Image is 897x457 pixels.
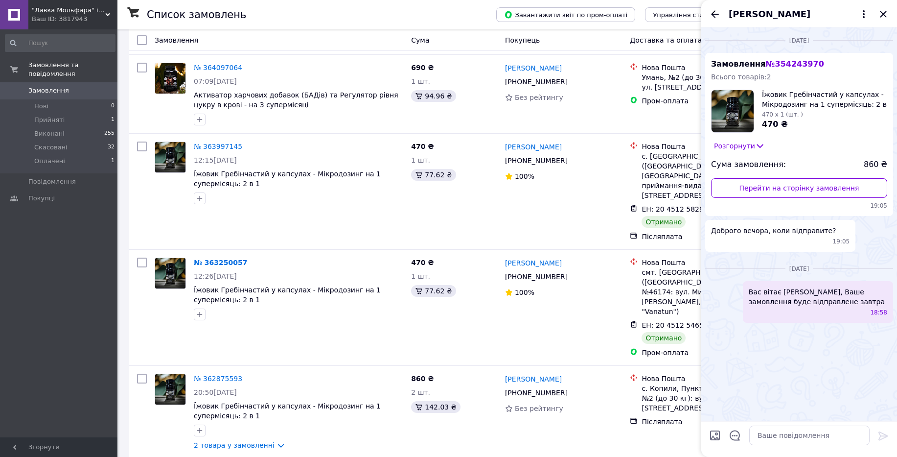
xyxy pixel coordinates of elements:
[194,441,275,449] a: 2 товара у замовленні
[785,265,813,273] span: [DATE]
[194,259,247,266] a: № 363250057
[642,258,772,267] div: Нова Пошта
[515,405,563,412] span: Без рейтингу
[411,388,430,396] span: 2 шт.
[729,8,810,21] span: [PERSON_NAME]
[729,429,741,442] button: Відкрити шаблони відповідей
[729,8,870,21] button: [PERSON_NAME]
[194,272,237,280] span: 12:26[DATE]
[712,90,754,132] img: 5511409942_w160_h160_yizhovik-grebinchastij-u.jpg
[108,143,115,152] span: 32
[411,77,430,85] span: 1 шт.
[642,205,723,213] span: ЕН: 20 4512 5829 1809
[762,120,788,129] span: 470 ₴
[155,142,186,173] a: Фото товару
[864,159,887,170] span: 860 ₴
[28,194,55,203] span: Покупці
[194,156,237,164] span: 12:15[DATE]
[111,116,115,124] span: 1
[642,417,772,427] div: Післяплата
[411,36,429,44] span: Cума
[711,141,768,151] button: Розгорнути
[194,286,381,304] a: Їжовик Гребінчастий у капсулах - Мікродозинг на 1 супермісяць: 2 в 1
[642,384,772,413] div: с. Копили, Пункт приймання-видачі №2 (до 30 кг): вул. [STREET_ADDRESS]
[505,258,562,268] a: [PERSON_NAME]
[642,216,686,228] div: Отримано
[28,86,69,95] span: Замовлення
[711,159,786,170] span: Сума замовлення:
[833,238,850,246] span: 19:05 25.07.2025
[194,170,381,188] a: Їжовик Гребінчастий у капсулах - Мікродозинг на 1 супермісяць: 2 в 1
[642,332,686,344] div: Отримано
[515,289,534,296] span: 100%
[630,36,702,44] span: Доставка та оплата
[111,102,115,111] span: 0
[642,96,772,106] div: Пром-оплата
[411,90,456,102] div: 94.96 ₴
[642,321,723,329] span: ЕН: 20 4512 5465 1210
[705,264,893,273] div: 26.07.2025
[785,37,813,45] span: [DATE]
[155,374,185,405] img: Фото товару
[411,401,460,413] div: 142.03 ₴
[34,116,65,124] span: Прийняті
[505,374,562,384] a: [PERSON_NAME]
[877,8,889,20] button: Закрити
[642,232,772,241] div: Післяплата
[411,375,434,383] span: 860 ₴
[515,94,563,101] span: Без рейтингу
[653,11,728,19] span: Управління статусами
[642,151,772,200] div: с. [GEOGRAPHIC_DATA] ([GEOGRAPHIC_DATA], [GEOGRAPHIC_DATA].), Пункт приймання-видачі (до 30 кг): ...
[155,63,185,94] img: Фото товару
[642,72,772,92] div: Умань, №2 (до 30 кг на одне місце): ул. [STREET_ADDRESS]
[104,129,115,138] span: 255
[34,143,68,152] span: Скасовані
[505,142,562,152] a: [PERSON_NAME]
[155,142,185,172] img: Фото товару
[194,77,237,85] span: 07:09[DATE]
[194,375,242,383] a: № 362875593
[505,36,540,44] span: Покупець
[496,7,635,22] button: Завантажити звіт по пром-оплаті
[642,374,772,384] div: Нова Пошта
[155,258,186,289] a: Фото товару
[711,202,887,210] span: 19:05 25.07.2025
[411,259,434,266] span: 470 ₴
[155,36,198,44] span: Замовлення
[411,285,456,297] div: 77.62 ₴
[155,63,186,94] a: Фото товару
[34,102,48,111] span: Нові
[194,388,237,396] span: 20:50[DATE]
[762,111,803,118] span: 470 x 1 (шт. )
[34,157,65,166] span: Оплачені
[749,287,887,307] span: Вас вітає [PERSON_NAME], Ваше замовлення буде відправлене завтра
[5,34,115,52] input: Пошук
[32,15,117,24] div: Ваш ID: 3817943
[711,59,824,69] span: Замовлення
[642,63,772,72] div: Нова Пошта
[642,267,772,316] div: смт. [GEOGRAPHIC_DATA] ([GEOGRAPHIC_DATA].), Поштомат №46174: вул. Митрополита [PERSON_NAME], 11 ...
[28,177,76,186] span: Повідомлення
[147,9,246,21] h1: Список замовлень
[645,7,736,22] button: Управління статусами
[765,59,824,69] span: № 354243970
[411,156,430,164] span: 1 шт.
[505,63,562,73] a: [PERSON_NAME]
[111,157,115,166] span: 1
[411,169,456,181] div: 77.62 ₴
[411,272,430,280] span: 1 шт.
[705,35,893,45] div: 25.07.2025
[503,270,570,284] div: [PHONE_NUMBER]
[194,64,242,72] a: № 364097064
[194,402,381,420] span: Їжовик Гребінчастий у капсулах - Мікродозинг на 1 супермісяць: 2 в 1
[504,10,627,19] span: Завантажити звіт по пром-оплаті
[194,91,398,109] a: Активатор харчових добавок (БАДів) та Регулятор рівня цукру в крові - на 3 супермісяці
[411,64,434,72] span: 690 ₴
[155,374,186,405] a: Фото товару
[503,386,570,400] div: [PHONE_NUMBER]
[155,258,185,289] img: Фото товару
[503,75,570,89] div: [PHONE_NUMBER]
[642,142,772,151] div: Нова Пошта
